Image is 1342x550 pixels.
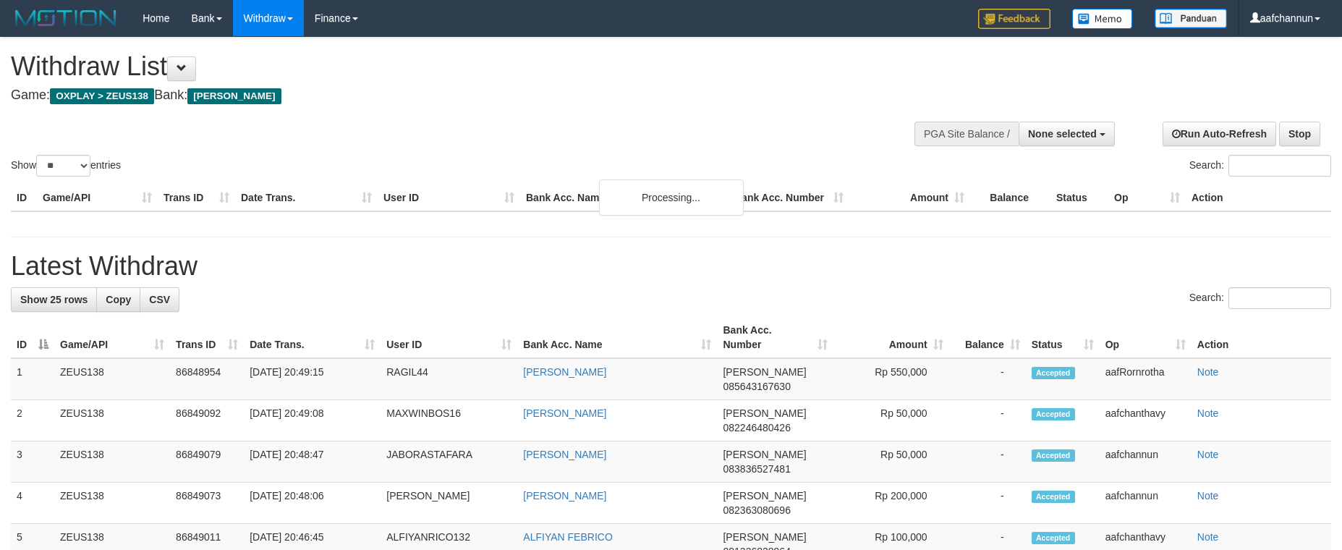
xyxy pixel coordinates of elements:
[11,7,121,29] img: MOTION_logo.png
[1100,358,1192,400] td: aafRornrotha
[729,185,849,211] th: Bank Acc. Number
[1032,491,1075,503] span: Accepted
[1197,407,1219,419] a: Note
[1108,185,1186,211] th: Op
[970,185,1050,211] th: Balance
[723,449,806,460] span: [PERSON_NAME]
[1228,155,1331,177] input: Search:
[1019,122,1115,146] button: None selected
[1032,532,1075,544] span: Accepted
[11,252,1331,281] h1: Latest Withdraw
[523,366,606,378] a: [PERSON_NAME]
[723,531,806,543] span: [PERSON_NAME]
[381,317,517,358] th: User ID: activate to sort column ascending
[244,441,381,483] td: [DATE] 20:48:47
[96,287,140,312] a: Copy
[1163,122,1276,146] a: Run Auto-Refresh
[54,400,170,441] td: ZEUS138
[378,185,520,211] th: User ID
[36,155,90,177] select: Showentries
[106,294,131,305] span: Copy
[381,358,517,400] td: RAGIL44
[381,400,517,441] td: MAXWINBOS16
[11,185,37,211] th: ID
[1189,287,1331,309] label: Search:
[949,358,1026,400] td: -
[723,490,806,502] span: [PERSON_NAME]
[1186,185,1331,211] th: Action
[833,358,949,400] td: Rp 550,000
[1197,449,1219,460] a: Note
[723,407,806,419] span: [PERSON_NAME]
[914,122,1019,146] div: PGA Site Balance /
[523,490,606,502] a: [PERSON_NAME]
[978,9,1050,29] img: Feedback.jpg
[170,483,244,524] td: 86849073
[833,317,949,358] th: Amount: activate to sort column ascending
[244,400,381,441] td: [DATE] 20:49:08
[381,441,517,483] td: JABORASTAFARA
[1155,9,1227,28] img: panduan.png
[599,179,744,216] div: Processing...
[187,88,281,104] span: [PERSON_NAME]
[1100,400,1192,441] td: aafchanthavy
[1100,317,1192,358] th: Op: activate to sort column ascending
[11,317,54,358] th: ID: activate to sort column descending
[1072,9,1133,29] img: Button%20Memo.svg
[244,483,381,524] td: [DATE] 20:48:06
[170,317,244,358] th: Trans ID: activate to sort column ascending
[949,400,1026,441] td: -
[54,317,170,358] th: Game/API: activate to sort column ascending
[11,441,54,483] td: 3
[158,185,235,211] th: Trans ID
[1026,317,1100,358] th: Status: activate to sort column ascending
[244,317,381,358] th: Date Trans.: activate to sort column ascending
[170,441,244,483] td: 86849079
[1197,531,1219,543] a: Note
[1192,317,1331,358] th: Action
[520,185,729,211] th: Bank Acc. Name
[11,483,54,524] td: 4
[949,317,1026,358] th: Balance: activate to sort column ascending
[11,287,97,312] a: Show 25 rows
[949,483,1026,524] td: -
[849,185,970,211] th: Amount
[523,449,606,460] a: [PERSON_NAME]
[235,185,378,211] th: Date Trans.
[523,407,606,419] a: [PERSON_NAME]
[1100,441,1192,483] td: aafchannun
[1032,367,1075,379] span: Accepted
[833,400,949,441] td: Rp 50,000
[523,531,612,543] a: ALFIYAN FEBRICO
[1279,122,1320,146] a: Stop
[37,185,158,211] th: Game/API
[833,483,949,524] td: Rp 200,000
[1032,408,1075,420] span: Accepted
[170,400,244,441] td: 86849092
[717,317,833,358] th: Bank Acc. Number: activate to sort column ascending
[833,441,949,483] td: Rp 50,000
[381,483,517,524] td: [PERSON_NAME]
[1050,185,1108,211] th: Status
[1028,128,1097,140] span: None selected
[11,155,121,177] label: Show entries
[1197,366,1219,378] a: Note
[54,441,170,483] td: ZEUS138
[723,463,790,475] span: Copy 083836527481 to clipboard
[1197,490,1219,502] a: Note
[1189,155,1331,177] label: Search:
[1228,287,1331,309] input: Search:
[20,294,88,305] span: Show 25 rows
[149,294,170,305] span: CSV
[1100,483,1192,524] td: aafchannun
[1032,449,1075,462] span: Accepted
[244,358,381,400] td: [DATE] 20:49:15
[11,88,880,103] h4: Game: Bank:
[723,422,790,433] span: Copy 082246480426 to clipboard
[949,441,1026,483] td: -
[54,483,170,524] td: ZEUS138
[517,317,717,358] th: Bank Acc. Name: activate to sort column ascending
[11,52,880,81] h1: Withdraw List
[723,504,790,516] span: Copy 082363080696 to clipboard
[11,400,54,441] td: 2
